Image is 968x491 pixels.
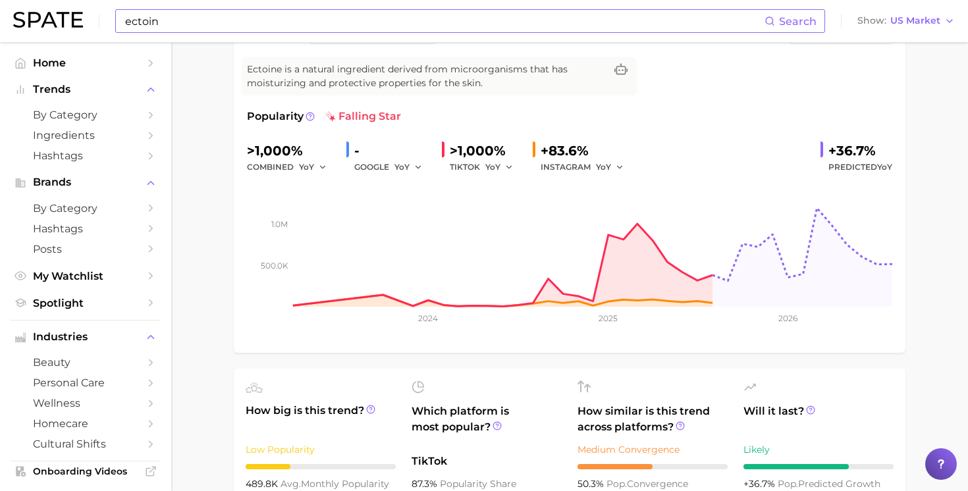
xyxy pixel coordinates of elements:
span: Which platform is most popular? [412,403,562,447]
button: ShowUS Market [854,13,958,30]
button: YoY [485,159,514,175]
span: Show [857,17,886,24]
span: YoY [299,161,314,172]
span: predicted growth [778,478,880,490]
span: Posts [33,243,138,255]
abbr: popularity index [606,478,627,490]
div: Low Popularity [246,442,396,457]
span: homecare [33,417,138,430]
a: My Watchlist [11,266,161,286]
span: Predicted [828,159,892,175]
span: Trends [33,84,138,95]
span: by Category [33,202,138,215]
div: combined [247,159,336,175]
div: 7 / 10 [743,464,894,469]
span: Will it last? [743,403,894,435]
div: 3 / 10 [246,464,396,469]
span: >1,000% [450,143,506,159]
span: How big is this trend? [246,403,396,435]
span: +36.7% [743,478,778,490]
button: YoY [596,159,624,175]
span: Spotlight [33,297,138,309]
span: 489.8k [246,478,281,490]
div: TIKTOK [450,159,522,175]
span: My Watchlist [33,270,138,282]
span: YoY [877,162,892,172]
span: convergence [606,478,688,490]
span: Ectoine is a natural ingredient derived from microorganisms that has moisturizing and protective ... [247,63,605,90]
span: TikTok [412,453,562,469]
div: Medium Convergence [578,442,728,457]
abbr: popularity index [778,478,798,490]
div: - [354,140,431,161]
span: YoY [596,161,611,172]
a: Onboarding Videos [11,461,161,481]
div: GOOGLE [354,159,431,175]
span: beauty [33,356,138,369]
button: YoY [299,159,327,175]
span: personal care [33,376,138,389]
button: Industries [11,327,161,347]
input: Search here for a brand, industry, or ingredient [124,10,765,32]
span: Home [33,57,138,69]
span: Search [779,15,817,28]
button: YoY [394,159,423,175]
a: personal care [11,373,161,393]
div: 5 / 10 [578,464,728,469]
span: >1,000% [247,143,303,159]
div: +83.6% [541,140,633,161]
span: Industries [33,331,138,343]
tspan: 2024 [418,313,438,323]
a: Spotlight [11,293,161,313]
span: 50.3% [578,478,606,490]
span: falling star [325,109,401,124]
span: US Market [890,17,940,24]
button: Trends [11,80,161,99]
a: Hashtags [11,145,161,166]
span: monthly popularity [281,478,389,490]
span: YoY [485,161,500,172]
tspan: 2025 [599,313,618,323]
a: Hashtags [11,219,161,239]
span: by Category [33,109,138,121]
abbr: average [281,478,301,490]
img: SPATE [13,12,83,28]
a: homecare [11,413,161,434]
span: Hashtags [33,149,138,162]
span: wellness [33,397,138,409]
span: cultural shifts [33,438,138,450]
a: by Category [11,198,161,219]
tspan: 2026 [778,313,797,323]
span: Onboarding Videos [33,465,138,477]
span: Brands [33,176,138,188]
span: Ingredients [33,129,138,142]
div: INSTAGRAM [541,159,633,175]
span: 87.3% [412,478,440,490]
a: by Category [11,105,161,125]
span: popularity share [440,478,516,490]
span: How similar is this trend across platforms? [578,403,728,435]
a: Home [11,53,161,73]
div: +36.7% [828,140,892,161]
a: cultural shifts [11,434,161,454]
span: Hashtags [33,222,138,235]
a: wellness [11,393,161,413]
span: YoY [394,161,410,172]
a: Ingredients [11,125,161,145]
span: Popularity [247,109,304,124]
img: falling star [325,111,336,122]
a: Posts [11,239,161,259]
button: Brands [11,172,161,192]
a: beauty [11,352,161,373]
div: Likely [743,442,894,457]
